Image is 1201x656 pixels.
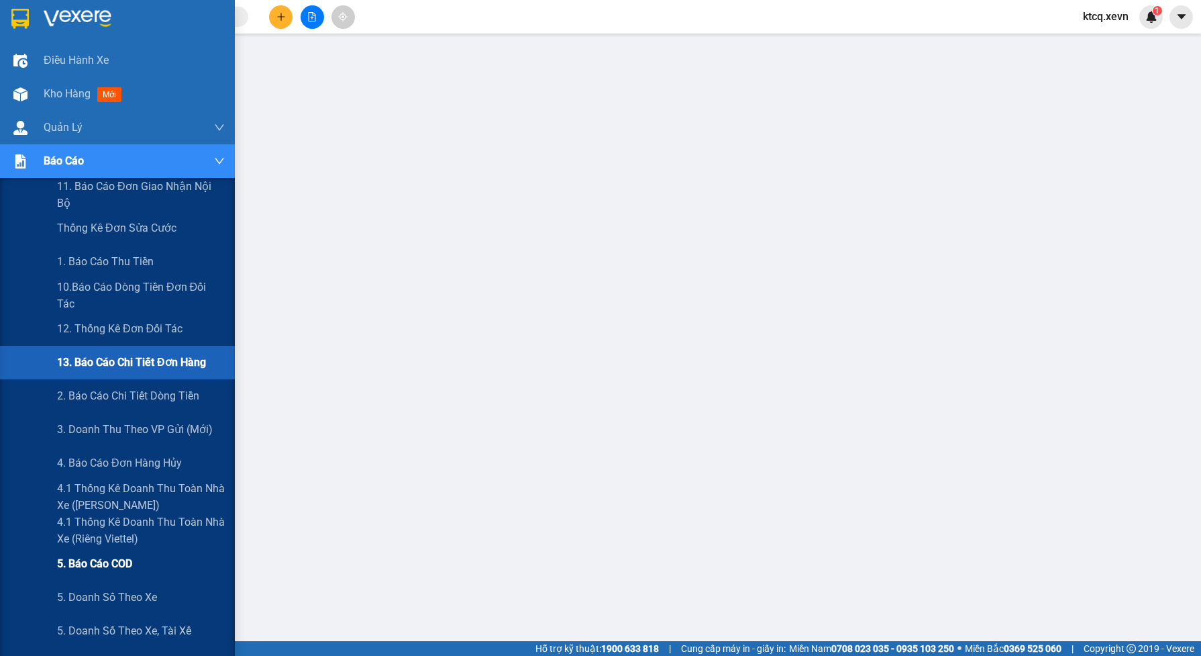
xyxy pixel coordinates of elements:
img: solution-icon [13,154,28,169]
span: | [1072,641,1074,656]
img: logo-vxr [11,9,29,29]
span: down [214,156,225,167]
span: mới [97,87,121,102]
span: caret-down [1176,11,1188,23]
span: 5. Báo cáo COD [57,555,132,572]
span: Thống kê đơn sửa cước [57,220,176,236]
span: Miền Bắc [965,641,1061,656]
button: aim [331,5,355,29]
span: file-add [307,12,317,21]
span: 4.1 Thống kê doanh thu toàn nhà xe (Riêng Viettel) [57,514,225,547]
strong: 1900 633 818 [601,643,659,654]
span: Hỗ trợ kỹ thuật: [535,641,659,656]
span: ktcq.xevn [1072,8,1139,25]
span: 3. Doanh Thu theo VP Gửi (mới) [57,421,213,438]
span: 12. Thống kê đơn đối tác [57,320,182,337]
span: 5. Doanh số theo xe [57,589,157,606]
span: 10.Báo cáo dòng tiền đơn đối tác [57,279,225,312]
button: file-add [301,5,324,29]
img: warehouse-icon [13,54,28,68]
span: 2. Báo cáo chi tiết dòng tiền [57,387,199,404]
strong: 0369 525 060 [1004,643,1061,654]
span: 11. Báo cáo đơn giao nhận nội bộ [57,178,225,212]
span: 5. Doanh số theo xe, tài xế [57,622,191,639]
span: Báo cáo [44,152,84,169]
span: Miền Nam [789,641,954,656]
img: warehouse-icon [13,121,28,135]
span: Điều hành xe [44,52,109,68]
span: plus [276,12,286,21]
span: 13. Báo cáo chi tiết đơn hàng [57,354,206,371]
span: aim [338,12,348,21]
img: icon-new-feature [1145,11,1157,23]
img: warehouse-icon [13,87,28,101]
span: 1. Báo cáo thu tiền [57,253,154,270]
span: Kho hàng [44,87,91,100]
span: 4. Báo cáo đơn hàng hủy [57,455,182,471]
span: | [669,641,671,656]
button: plus [269,5,293,29]
button: caret-down [1169,5,1193,29]
span: ⚪️ [957,646,961,651]
span: Cung cấp máy in - giấy in: [681,641,786,656]
span: 1 [1155,6,1159,15]
span: down [214,122,225,133]
strong: 0708 023 035 - 0935 103 250 [831,643,954,654]
sup: 1 [1153,6,1162,15]
span: Quản Lý [44,119,83,136]
span: copyright [1127,644,1136,653]
span: 4.1 Thống kê doanh thu toàn nhà xe ([PERSON_NAME]) [57,480,225,514]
